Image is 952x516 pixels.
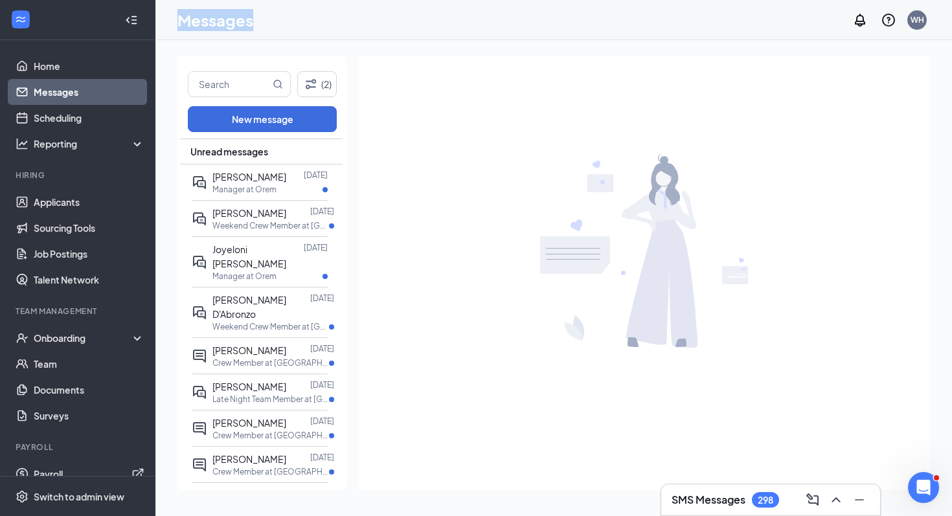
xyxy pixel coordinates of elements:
a: Documents [34,377,144,403]
p: Manager at Orem [212,184,277,195]
svg: ActiveDoubleChat [192,385,207,400]
svg: MagnifyingGlass [273,79,283,89]
svg: Filter [303,76,319,92]
svg: Settings [16,490,28,503]
input: Search [188,72,270,96]
a: Applicants [34,189,144,215]
button: ChevronUp [826,489,846,510]
svg: ActiveChat [192,348,207,364]
div: Team Management [16,306,142,317]
p: Weekend Crew Member at [GEOGRAPHIC_DATA] [212,321,329,332]
a: Surveys [34,403,144,429]
span: [PERSON_NAME] D'Abronzo [212,294,286,320]
p: Late Night Team Member at [GEOGRAPHIC_DATA] [212,394,329,405]
svg: ActiveDoubleChat [192,254,207,270]
div: Hiring [16,170,142,181]
p: [DATE] [310,488,334,499]
p: [DATE] [310,206,334,217]
h1: Messages [177,9,253,31]
iframe: Intercom live chat [908,472,939,503]
span: [PERSON_NAME] [212,489,286,501]
svg: Notifications [852,12,868,28]
span: Unread messages [190,145,268,158]
a: Home [34,53,144,79]
a: Team [34,351,144,377]
div: Payroll [16,442,142,453]
p: Crew Member at [GEOGRAPHIC_DATA] [212,357,329,368]
a: Messages [34,79,144,105]
div: WH [911,14,924,25]
span: [PERSON_NAME] [212,171,286,183]
p: Manager at Orem [212,271,277,282]
p: Crew Member at [GEOGRAPHIC_DATA] [212,466,329,477]
button: New message [188,106,337,132]
p: [DATE] [304,242,328,253]
p: Weekend Crew Member at [GEOGRAPHIC_DATA] [212,220,329,231]
div: 298 [758,495,773,506]
a: PayrollExternalLink [34,461,144,487]
svg: Collapse [125,14,138,27]
p: [DATE] [310,452,334,463]
p: Crew Member at [GEOGRAPHIC_DATA] [212,430,329,441]
svg: ActiveDoubleChat [192,211,207,227]
span: [PERSON_NAME] [212,344,286,356]
p: [DATE] [310,293,334,304]
a: Sourcing Tools [34,215,144,241]
svg: ActiveDoubleChat [192,175,207,190]
button: Minimize [849,489,870,510]
p: [DATE] [304,170,328,181]
div: Onboarding [34,331,133,344]
svg: ChevronUp [828,492,844,508]
a: Talent Network [34,267,144,293]
svg: Analysis [16,137,28,150]
span: Joyeloni [PERSON_NAME] [212,243,286,269]
span: [PERSON_NAME] [212,381,286,392]
svg: Minimize [852,492,867,508]
button: Filter (2) [297,71,337,97]
h3: SMS Messages [672,493,745,507]
a: Job Postings [34,241,144,267]
span: [PERSON_NAME] [212,453,286,465]
svg: UserCheck [16,331,28,344]
p: [DATE] [310,416,334,427]
button: ComposeMessage [802,489,823,510]
p: [DATE] [310,343,334,354]
p: [DATE] [310,379,334,390]
svg: ComposeMessage [805,492,821,508]
span: [PERSON_NAME] [212,207,286,219]
div: Reporting [34,137,145,150]
svg: QuestionInfo [881,12,896,28]
svg: ActiveChat [192,457,207,473]
svg: ActiveDoubleChat [192,305,207,320]
svg: WorkstreamLogo [14,13,27,26]
svg: ActiveChat [192,421,207,436]
span: [PERSON_NAME] [212,417,286,429]
a: Scheduling [34,105,144,131]
div: Switch to admin view [34,490,124,503]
